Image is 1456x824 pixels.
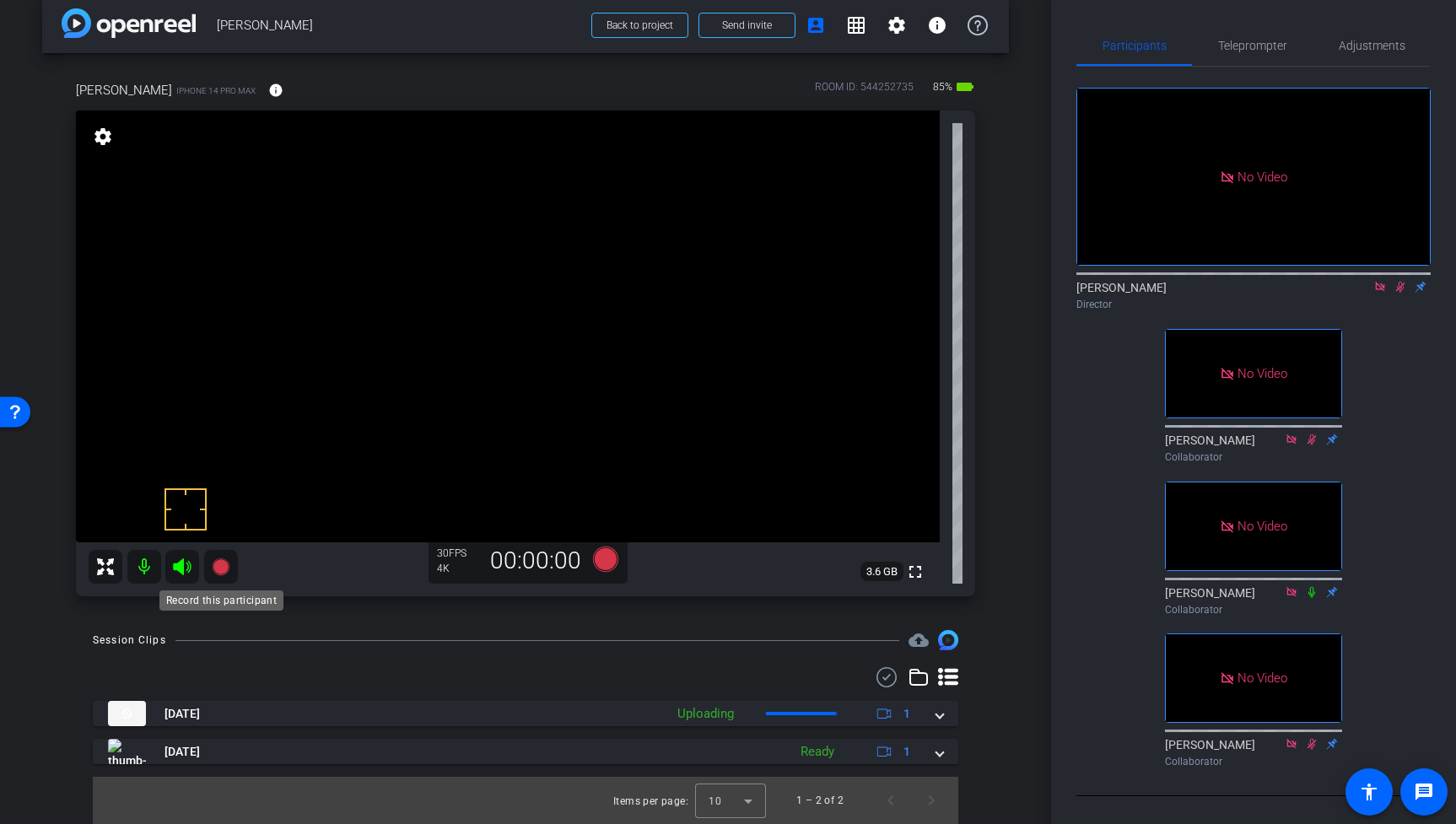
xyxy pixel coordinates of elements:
[164,743,200,761] span: [DATE]
[909,630,929,650] span: Destinations for your clips
[1238,366,1287,381] span: No Video
[871,780,911,821] button: Previous page
[722,19,772,32] span: Send invite
[268,83,283,98] mat-icon: info
[1165,736,1342,769] div: [PERSON_NAME]
[159,590,283,611] div: Record this participant
[1359,782,1379,802] mat-icon: accessibility
[927,15,947,35] mat-icon: info
[1414,782,1434,802] mat-icon: message
[76,81,172,100] span: [PERSON_NAME]
[91,127,115,147] mat-icon: settings
[903,743,910,761] span: 1
[437,547,479,560] div: 30
[938,630,958,650] img: Session clips
[911,780,952,821] button: Next page
[449,547,466,559] span: FPS
[1165,450,1342,465] div: Collaborator
[93,739,958,764] mat-expansion-panel-header: thumb-nail[DATE]Ready1
[1076,279,1431,312] div: [PERSON_NAME]
[613,793,688,810] div: Items per page:
[108,701,146,726] img: thumb-nail
[176,84,256,97] span: iPhone 14 Pro Max
[1238,518,1287,533] span: No Video
[1218,40,1287,51] span: Teleprompter
[887,15,907,35] mat-icon: settings
[806,15,826,35] mat-icon: account_box
[815,79,914,104] div: ROOM ID: 544252735
[860,562,903,582] span: 3.6 GB
[93,632,166,649] div: Session Clips
[1165,432,1342,465] div: [PERSON_NAME]
[437,562,479,575] div: 4K
[796,792,844,809] div: 1 – 2 of 2
[93,701,958,726] mat-expansion-panel-header: thumb-nail[DATE]Uploading1
[164,705,200,723] span: [DATE]
[1165,602,1342,617] div: Collaborator
[479,547,592,575] div: 00:00:00
[903,705,910,723] span: 1
[1165,584,1342,617] div: [PERSON_NAME]
[846,15,866,35] mat-icon: grid_on
[792,742,843,762] div: Ready
[1238,169,1287,184] span: No Video
[1165,754,1342,769] div: Collaborator
[909,630,929,650] mat-icon: cloud_upload
[1103,40,1167,51] span: Participants
[591,13,688,38] button: Back to project
[108,739,146,764] img: thumb-nail
[217,8,581,42] span: [PERSON_NAME]
[1238,671,1287,686] span: No Video
[1339,40,1405,51] span: Adjustments
[905,562,925,582] mat-icon: fullscreen
[955,77,975,97] mat-icon: battery_std
[930,73,955,100] span: 85%
[669,704,742,724] div: Uploading
[1076,297,1431,312] div: Director
[62,8,196,38] img: app-logo
[607,19,673,31] span: Back to project
[698,13,795,38] button: Send invite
